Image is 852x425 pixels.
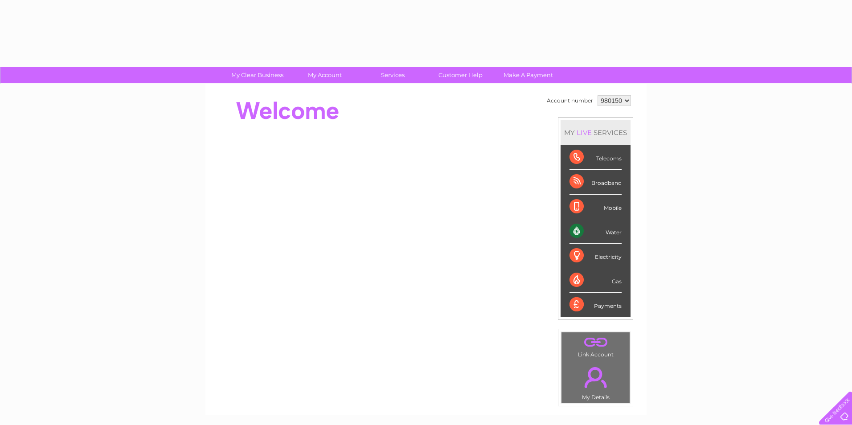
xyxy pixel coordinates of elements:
div: MY SERVICES [561,120,631,145]
td: Account number [545,93,595,108]
td: Link Account [561,332,630,360]
a: Customer Help [424,67,497,83]
div: Gas [569,268,622,293]
a: Make A Payment [492,67,565,83]
a: . [564,362,627,393]
div: Payments [569,293,622,317]
td: My Details [561,360,630,403]
div: Telecoms [569,145,622,170]
a: My Clear Business [221,67,294,83]
div: LIVE [575,128,594,137]
a: Services [356,67,430,83]
div: Electricity [569,244,622,268]
div: Water [569,219,622,244]
a: My Account [288,67,362,83]
a: . [564,335,627,350]
div: Mobile [569,195,622,219]
div: Broadband [569,170,622,194]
